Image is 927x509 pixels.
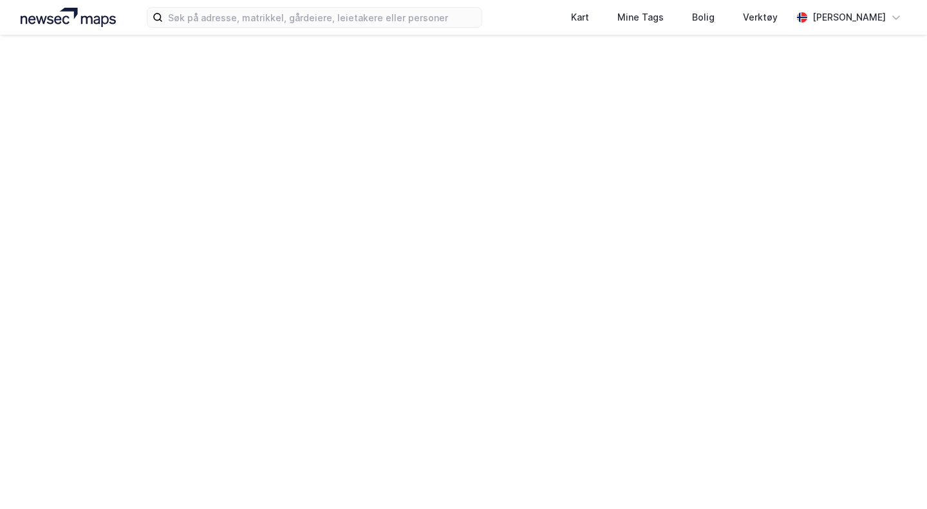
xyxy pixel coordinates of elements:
input: Søk på adresse, matrikkel, gårdeiere, leietakere eller personer [163,8,482,27]
div: Verktøy [743,10,778,25]
div: Kart [571,10,589,25]
div: Bolig [692,10,715,25]
iframe: Chat Widget [863,447,927,509]
div: Mine Tags [617,10,664,25]
div: [PERSON_NAME] [812,10,886,25]
img: logo.a4113a55bc3d86da70a041830d287a7e.svg [21,8,116,27]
